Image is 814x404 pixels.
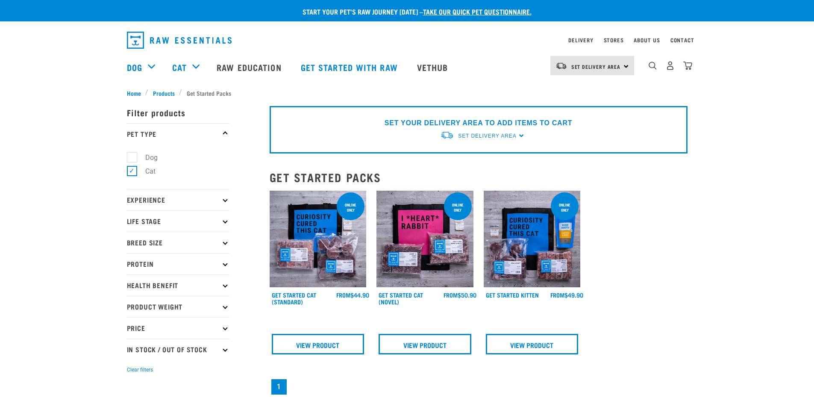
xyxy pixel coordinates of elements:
p: Breed Size [127,232,229,253]
h2: Get Started Packs [270,171,688,184]
span: Set Delivery Area [571,65,621,68]
span: Home [127,88,141,97]
div: $49.90 [550,292,583,298]
span: FROM [444,293,458,296]
p: In Stock / Out Of Stock [127,339,229,360]
span: Set Delivery Area [458,133,516,139]
p: Experience [127,189,229,210]
div: online only [337,198,364,216]
div: $50.90 [444,292,476,298]
label: Dog [132,152,161,163]
p: Product Weight [127,296,229,317]
p: Protein [127,253,229,274]
nav: dropdown navigation [120,28,694,52]
a: Contact [670,38,694,41]
a: Home [127,88,146,97]
p: Price [127,317,229,339]
a: Raw Education [208,50,292,84]
a: Vethub [408,50,459,84]
a: Get started with Raw [292,50,408,84]
p: Health Benefit [127,274,229,296]
a: View Product [272,334,364,354]
a: Get Started Cat (Novel) [379,293,423,303]
img: NSP Kitten Update [484,191,581,288]
span: FROM [336,293,350,296]
a: About Us [634,38,660,41]
div: $44.90 [336,292,369,298]
img: home-icon-1@2x.png [649,62,657,70]
span: Products [153,88,175,97]
img: Assortment Of Raw Essential Products For Cats Including, Pink And Black Tote Bag With "I *Heart* ... [376,191,473,288]
a: View Product [486,334,579,354]
a: Products [148,88,179,97]
img: Raw Essentials Logo [127,32,232,49]
img: van-moving.png [440,131,454,140]
img: home-icon@2x.png [683,61,692,70]
p: Filter products [127,102,229,123]
div: online only [551,198,579,216]
a: View Product [379,334,471,354]
img: van-moving.png [555,62,567,70]
a: Get Started Kitten [486,293,539,296]
p: Life Stage [127,210,229,232]
a: Page 1 [271,379,287,395]
button: Clear filters [127,366,153,374]
a: Delivery [568,38,593,41]
a: take our quick pet questionnaire. [423,9,532,13]
p: SET YOUR DELIVERY AREA TO ADD ITEMS TO CART [385,118,572,128]
label: Cat [132,166,159,177]
p: Pet Type [127,123,229,144]
nav: pagination [270,377,688,396]
a: Get Started Cat (Standard) [272,293,316,303]
a: Cat [172,61,187,74]
nav: breadcrumbs [127,88,688,97]
div: online only [444,198,472,216]
a: Stores [604,38,624,41]
img: user.png [666,61,675,70]
a: Dog [127,61,142,74]
img: Assortment Of Raw Essential Products For Cats Including, Blue And Black Tote Bag With "Curiosity ... [270,191,367,288]
span: FROM [550,293,564,296]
